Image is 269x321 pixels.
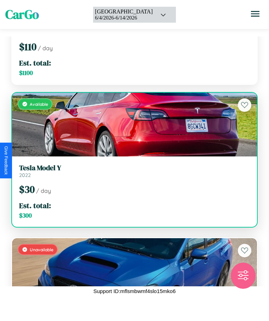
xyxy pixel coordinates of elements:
span: / day [36,187,51,194]
span: $ 300 [19,211,32,220]
span: $ 30 [19,183,35,196]
div: Give Feedback [4,146,8,175]
span: CarGo [5,6,39,23]
span: Unavailable [30,247,53,252]
div: [GEOGRAPHIC_DATA] [95,8,153,15]
a: Tesla Model Y2022 [19,164,250,178]
span: / day [38,45,53,52]
span: Available [30,102,48,107]
p: Support ID: mflsmbwmf4slo15mko6 [93,286,176,296]
span: Est. total: [19,200,51,211]
h3: Tesla Model Y [19,164,250,172]
div: 6 / 4 / 2026 - 6 / 14 / 2026 [95,15,153,21]
span: Est. total: [19,58,51,68]
span: 2022 [19,172,31,178]
span: $ 110 [19,40,36,53]
span: $ 1100 [19,69,33,77]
